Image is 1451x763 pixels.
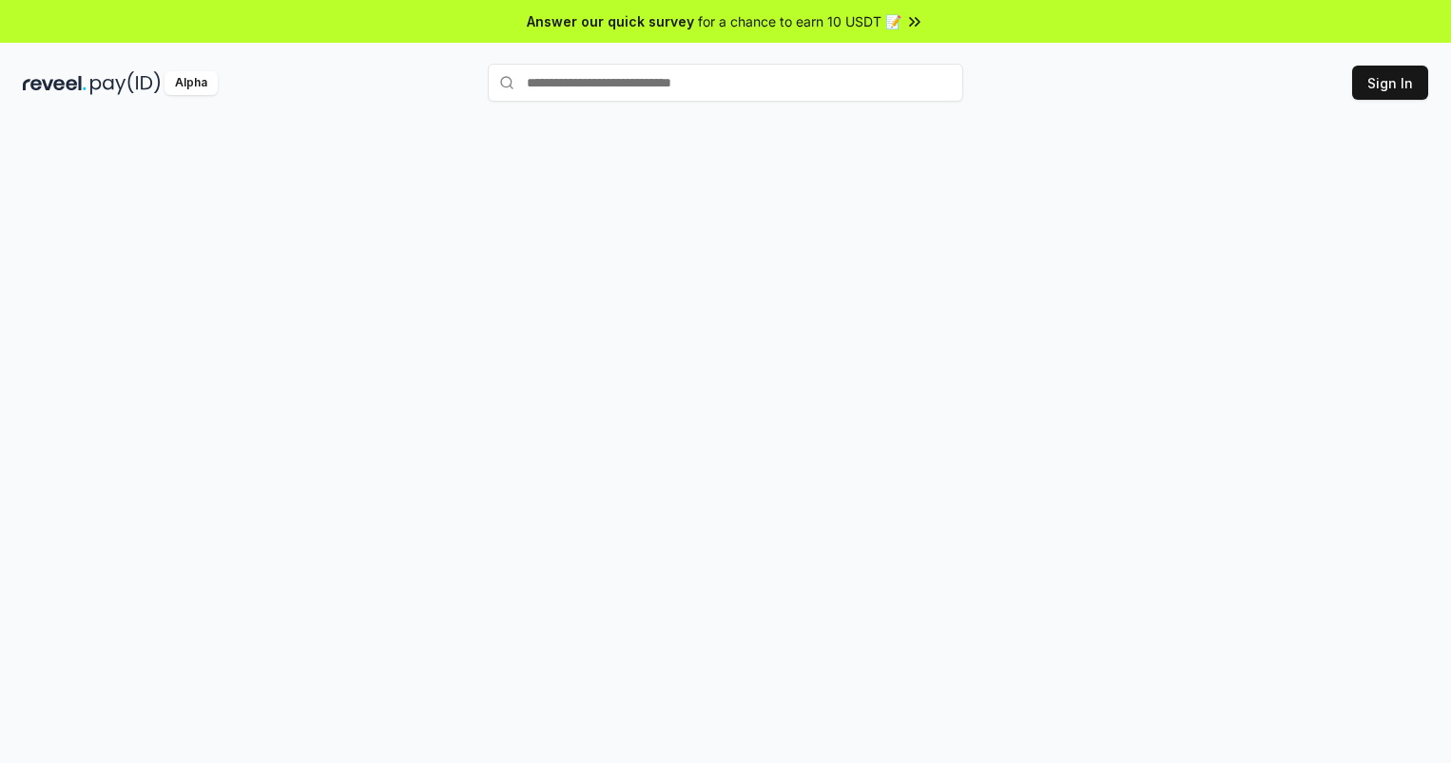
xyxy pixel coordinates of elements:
img: pay_id [90,71,161,95]
button: Sign In [1352,66,1428,100]
span: for a chance to earn 10 USDT 📝 [698,11,901,31]
span: Answer our quick survey [527,11,694,31]
img: reveel_dark [23,71,87,95]
div: Alpha [164,71,218,95]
